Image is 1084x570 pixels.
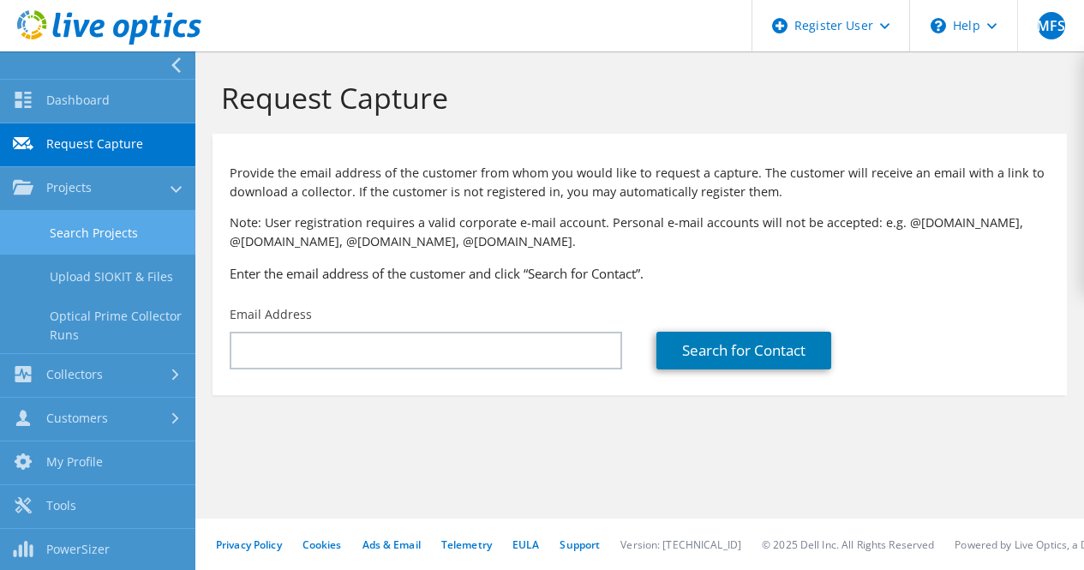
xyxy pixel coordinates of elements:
a: EULA [512,537,539,552]
h3: Enter the email address of the customer and click “Search for Contact”. [230,264,1050,283]
h1: Request Capture [221,80,1050,116]
a: Support [560,537,600,552]
label: Email Address [230,306,312,323]
a: Telemetry [441,537,492,552]
a: Ads & Email [362,537,421,552]
li: Version: [TECHNICAL_ID] [620,537,741,552]
p: Provide the email address of the customer from whom you would like to request a capture. The cust... [230,164,1050,201]
a: Privacy Policy [216,537,282,552]
li: © 2025 Dell Inc. All Rights Reserved [762,537,934,552]
span: MFS [1038,12,1065,39]
p: Note: User registration requires a valid corporate e-mail account. Personal e-mail accounts will ... [230,213,1050,251]
a: Search for Contact [656,332,831,369]
a: Cookies [302,537,342,552]
svg: \n [931,18,946,33]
